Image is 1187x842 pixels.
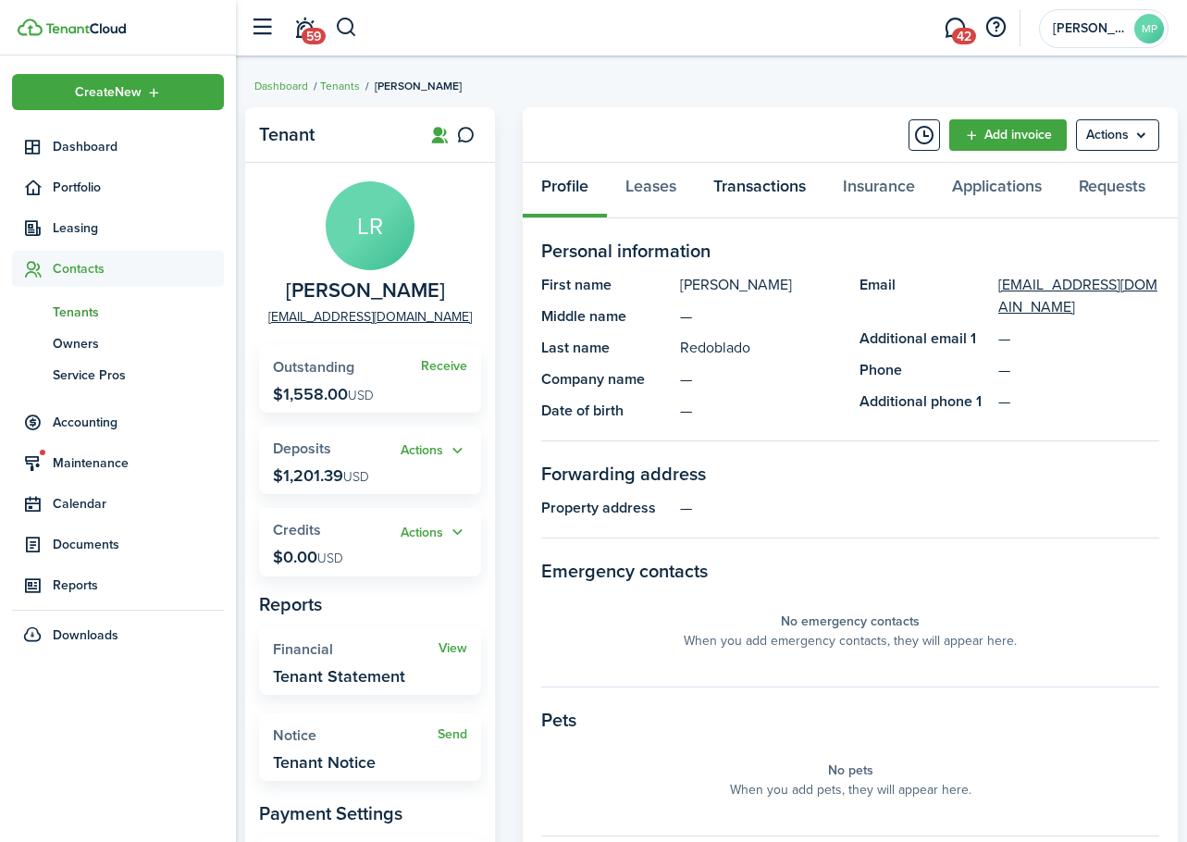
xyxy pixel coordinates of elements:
a: [EMAIL_ADDRESS][DOMAIN_NAME] [998,274,1159,318]
button: Actions [401,440,467,462]
img: TenantCloud [18,19,43,36]
span: 59 [302,28,326,44]
span: Leasing [53,218,224,238]
a: Receive [421,359,467,374]
p: $0.00 [273,548,343,566]
panel-main-section-title: Emergency contacts [541,557,1159,585]
panel-main-description: [PERSON_NAME] [680,274,841,296]
avatar-text: MP [1134,14,1164,43]
panel-main-title: Tenant [259,124,407,145]
span: Tenants [53,303,224,322]
panel-main-title: Last name [541,337,671,359]
panel-main-description: — [680,400,841,422]
span: Credits [273,519,321,540]
span: USD [348,386,374,405]
span: Michaelson Property Management [1053,22,1127,35]
a: Send [438,727,467,742]
a: Tenants [12,296,224,328]
a: Reports [12,567,224,603]
a: Dashboard [12,129,224,165]
panel-main-description: — [680,368,841,390]
panel-main-title: Phone [859,359,989,381]
a: Transactions [695,163,824,218]
span: Service Pros [53,365,224,385]
span: Contacts [53,259,224,279]
a: Requests [1060,163,1164,218]
panel-main-title: Additional phone 1 [859,390,989,413]
panel-main-title: Email [859,274,989,318]
span: Reports [53,576,224,595]
button: Open menu [401,522,467,543]
panel-main-title: First name [541,274,671,296]
a: Tenants [320,78,360,94]
p: $1,558.00 [273,385,374,403]
a: View [439,641,467,656]
span: USD [317,549,343,568]
widget-stats-description: Tenant Notice [273,753,376,772]
panel-main-description: — [680,305,841,328]
span: Calendar [53,494,224,514]
span: USD [343,467,369,487]
widget-stats-title: Financial [273,641,439,658]
panel-main-section-title: Forwarding address [541,460,1159,488]
a: Messaging [937,5,972,52]
a: [EMAIL_ADDRESS][DOMAIN_NAME] [268,307,472,327]
button: Open menu [401,440,467,462]
widget-stats-description: Tenant Statement [273,667,405,686]
panel-main-title: Middle name [541,305,671,328]
span: Create New [75,86,142,99]
a: Applications [934,163,1060,218]
button: Open menu [1076,119,1159,151]
span: [PERSON_NAME] [375,78,462,94]
avatar-text: LR [326,181,414,270]
panel-main-placeholder-description: When you add emergency contacts, they will appear here. [684,631,1017,650]
span: Portfolio [53,178,224,197]
span: Deposits [273,438,331,459]
panel-main-section-title: Pets [541,706,1159,734]
panel-main-title: Property address [541,497,671,519]
img: TenantCloud [45,23,126,34]
button: Timeline [909,119,940,151]
panel-main-placeholder-description: When you add pets, they will appear here. [730,780,971,799]
a: Leases [607,163,695,218]
span: 42 [952,28,976,44]
panel-main-title: Additional email 1 [859,328,989,350]
span: Outstanding [273,356,354,378]
widget-stats-title: Notice [273,727,438,744]
button: Search [335,12,358,43]
span: Maintenance [53,453,224,473]
span: Accounting [53,413,224,432]
span: Dashboard [53,137,224,156]
button: Open resource center [980,12,1011,43]
button: Actions [401,522,467,543]
span: Downloads [53,625,118,645]
a: Service Pros [12,359,224,390]
a: Insurance [824,163,934,218]
menu-btn: Actions [1076,119,1159,151]
span: Leo Redoblado [286,279,445,303]
a: Dashboard [254,78,308,94]
a: Notifications [287,5,322,52]
button: Open menu [12,74,224,110]
a: Owners [12,328,224,359]
p: $1,201.39 [273,466,369,485]
panel-main-placeholder-title: No emergency contacts [781,612,920,631]
panel-main-title: Date of birth [541,400,671,422]
panel-main-description: — [680,497,1159,519]
panel-main-subtitle: Payment Settings [259,799,481,827]
span: Owners [53,334,224,353]
panel-main-section-title: Personal information [541,237,1159,265]
button: Open sidebar [244,10,279,45]
span: Documents [53,535,224,554]
panel-main-title: Company name [541,368,671,390]
a: Add invoice [949,119,1067,151]
panel-main-description: Redoblado [680,337,841,359]
panel-main-placeholder-title: No pets [828,761,873,780]
panel-main-subtitle: Reports [259,590,481,618]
